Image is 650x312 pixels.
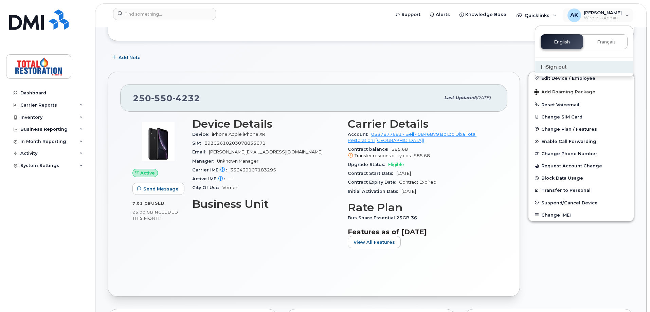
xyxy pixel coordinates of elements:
span: [PERSON_NAME][EMAIL_ADDRESS][DOMAIN_NAME] [209,149,323,154]
button: Suspend/Cancel Device [528,197,634,209]
span: [DATE] [401,189,416,194]
span: Quicklinks [525,13,549,18]
span: SIM [192,141,204,146]
span: iPhone Apple iPhone XR [212,132,265,137]
span: Unknown Manager [217,159,258,164]
button: View All Features [348,236,401,248]
span: Active IMEI [192,176,228,181]
button: Add Roaming Package [528,85,634,98]
button: Reset Voicemail [528,98,634,111]
div: Quicklinks [512,8,561,22]
span: Send Message [143,186,179,192]
span: — [228,176,233,181]
span: Support [401,11,420,18]
span: Account [348,132,371,137]
button: Request Account Change [528,160,634,172]
span: Eligible [388,162,404,167]
button: Add Note [108,51,146,63]
span: Transfer responsibility cost [355,153,412,158]
span: 89302610203078835671 [204,141,266,146]
span: Add Roaming Package [534,89,595,96]
span: Carrier IMEI [192,167,230,172]
span: Knowledge Base [465,11,506,18]
span: Français [597,39,616,45]
h3: Device Details [192,118,340,130]
span: Wireless Admin [584,15,622,21]
span: Add Note [119,54,141,61]
h3: Features as of [DATE] [348,228,495,236]
a: Knowledge Base [455,8,511,21]
button: Change Phone Number [528,147,634,160]
span: Contract balance [348,147,392,152]
span: 250 [133,93,200,103]
button: Block Data Usage [528,172,634,184]
span: 7.01 GB [132,201,151,206]
button: Change IMEI [528,209,634,221]
span: $85.68 [414,153,430,158]
span: Contract Expiry Date [348,180,399,185]
h3: Rate Plan [348,201,495,214]
span: Bus Share Essential 25GB 36 [348,215,421,220]
a: 0537877681 - Bell - 0846879 Bc Ltd Dba Total Restoration ([GEOGRAPHIC_DATA]) [348,132,476,143]
h3: Carrier Details [348,118,495,130]
div: Ashley Krastel [563,8,634,22]
h3: Business Unit [192,198,340,210]
span: Vernon [222,185,238,190]
button: Transfer to Personal [528,184,634,196]
span: included this month [132,209,178,221]
span: Initial Activation Date [348,189,401,194]
span: Enable Call Forwarding [541,139,596,144]
span: 4232 [173,93,200,103]
span: [DATE] [475,95,491,100]
span: View All Features [354,239,395,245]
a: Edit Device / Employee [528,72,634,84]
span: 550 [151,93,173,103]
span: Manager [192,159,217,164]
span: Alerts [436,11,450,18]
button: Send Message [132,183,184,195]
span: used [151,201,165,206]
button: Enable Call Forwarding [528,135,634,147]
span: 356439107183295 [230,167,276,172]
span: Contract Start Date [348,171,396,176]
button: Change Plan / Features [528,123,634,135]
span: 25.00 GB [132,210,154,215]
span: Upgrade Status [348,162,388,167]
a: Support [391,8,425,21]
button: Change SIM Card [528,111,634,123]
div: Sign out [535,61,633,73]
span: Last updated [444,95,475,100]
span: [PERSON_NAME] [584,10,622,15]
span: AK [570,11,578,19]
span: Contract Expired [399,180,436,185]
span: [DATE] [396,171,411,176]
span: Device [192,132,212,137]
span: $85.68 [348,147,495,159]
a: Alerts [425,8,455,21]
input: Find something... [113,8,216,20]
span: Email [192,149,209,154]
img: image20231002-3703462-1qb80zy.jpeg [138,121,179,162]
span: City Of Use [192,185,222,190]
span: Change Plan / Features [541,126,597,131]
span: Suspend/Cancel Device [541,200,598,205]
span: Active [140,170,155,176]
